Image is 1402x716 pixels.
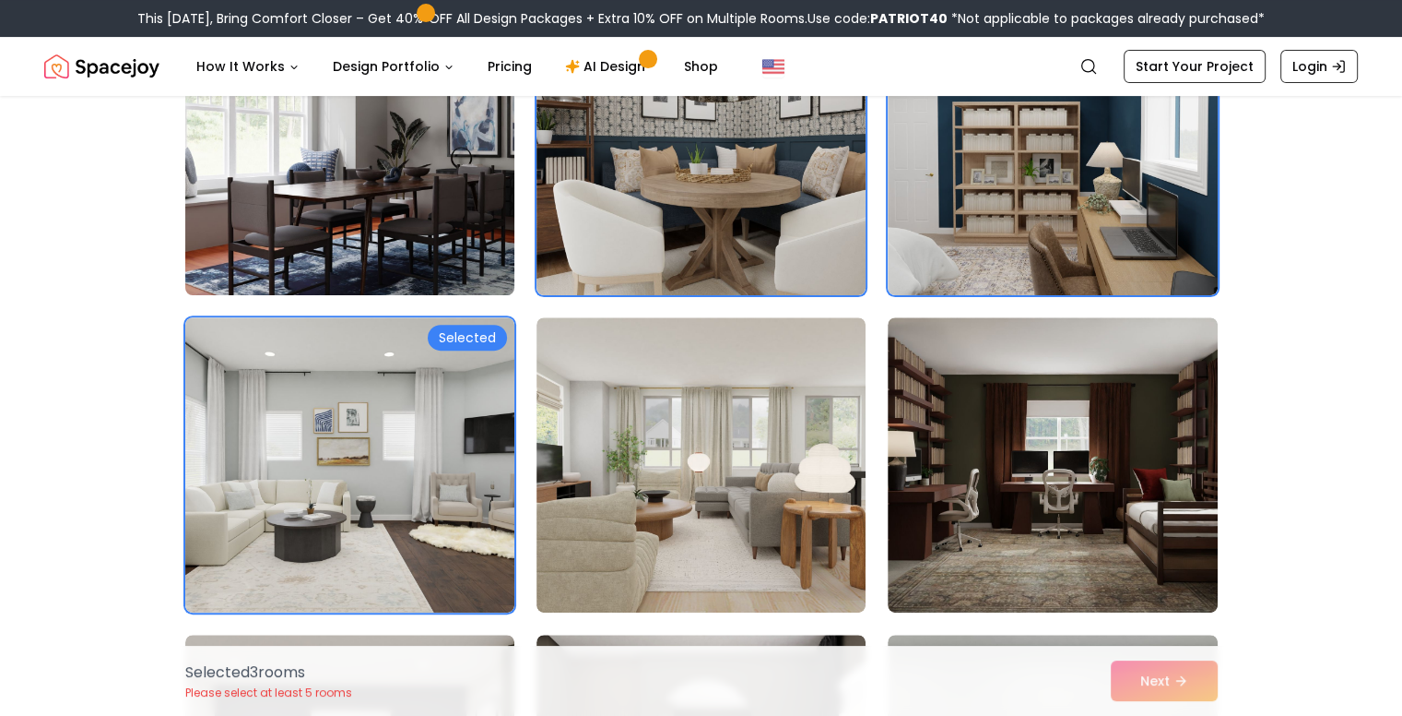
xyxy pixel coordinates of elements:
div: This [DATE], Bring Comfort Closer – Get 40% OFF All Design Packages + Extra 10% OFF on Multiple R... [137,9,1265,28]
img: United States [762,55,784,78]
a: Login [1280,50,1358,83]
a: Pricing [473,48,547,85]
a: Spacejoy [44,48,159,85]
a: Shop [669,48,733,85]
p: Selected 3 room s [185,662,352,684]
div: Selected [428,325,507,351]
img: Room room-9 [888,317,1217,613]
a: AI Design [550,48,666,85]
img: Spacejoy Logo [44,48,159,85]
img: Room room-7 [185,317,514,613]
button: Design Portfolio [318,48,469,85]
span: Use code: [807,9,948,28]
button: How It Works [182,48,314,85]
p: Please select at least 5 rooms [185,686,352,700]
b: PATRIOT40 [870,9,948,28]
span: *Not applicable to packages already purchased* [948,9,1265,28]
img: Room room-8 [536,317,866,613]
nav: Main [182,48,733,85]
a: Start Your Project [1124,50,1266,83]
nav: Global [44,37,1358,96]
